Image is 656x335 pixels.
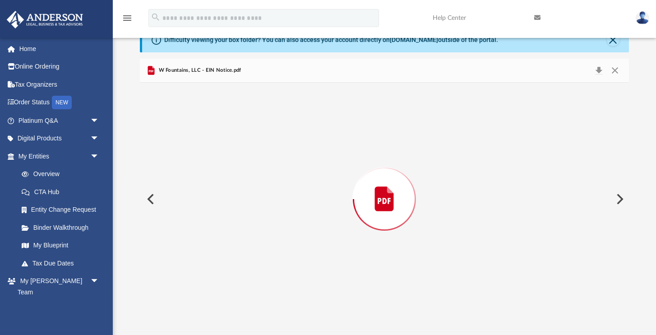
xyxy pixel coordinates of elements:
button: Next File [609,186,629,212]
a: Tax Due Dates [13,254,113,272]
a: Home [6,40,113,58]
div: Preview [140,59,629,316]
button: Close [607,33,619,46]
a: Entity Change Request [13,201,113,219]
a: Digital Productsarrow_drop_down [6,130,113,148]
span: W Fountains, LLC - EIN Notice.pdf [157,66,241,74]
a: Tax Organizers [6,75,113,93]
img: Anderson Advisors Platinum Portal [4,11,86,28]
a: Overview [13,165,113,183]
a: Order StatusNEW [6,93,113,112]
a: My [PERSON_NAME] Teamarrow_drop_down [6,272,108,301]
a: Binder Walkthrough [13,219,113,237]
a: menu [122,17,133,23]
span: arrow_drop_down [90,272,108,291]
span: arrow_drop_down [90,112,108,130]
i: menu [122,13,133,23]
div: NEW [52,96,72,109]
button: Close [606,64,623,77]
a: Online Ordering [6,58,113,76]
a: My Blueprint [13,237,108,255]
button: Previous File [140,186,160,212]
img: User Pic [636,11,649,24]
a: [DOMAIN_NAME] [390,36,438,43]
a: Platinum Q&Aarrow_drop_down [6,112,113,130]
span: arrow_drop_down [90,130,108,148]
span: arrow_drop_down [90,147,108,166]
a: My Entitiesarrow_drop_down [6,147,113,165]
button: Download [591,64,607,77]
a: CTA Hub [13,183,113,201]
i: search [151,12,161,22]
div: Difficulty viewing your box folder? You can also access your account directly on outside of the p... [164,35,498,45]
